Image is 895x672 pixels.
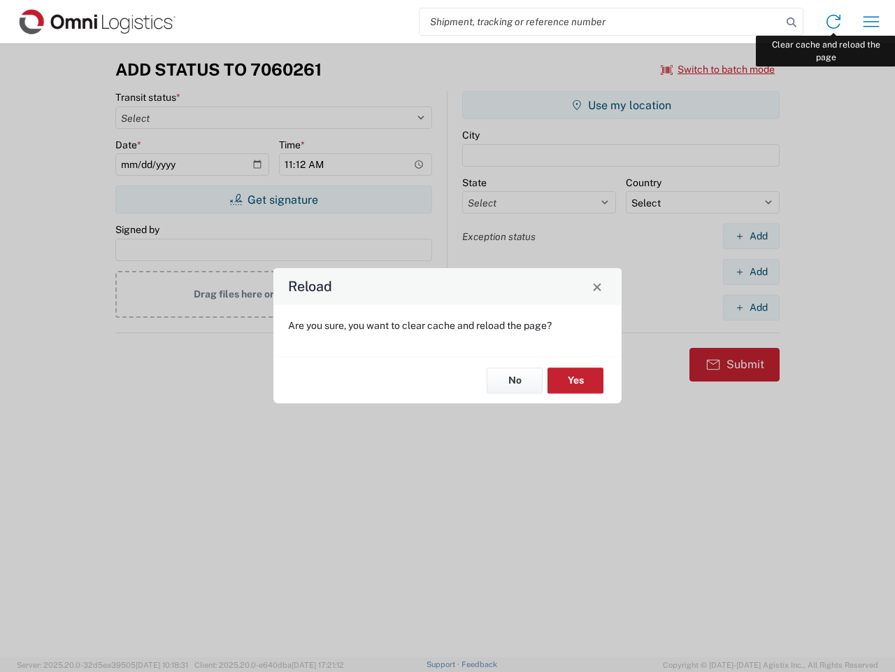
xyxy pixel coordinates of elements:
button: Yes [547,367,603,393]
input: Shipment, tracking or reference number [420,8,782,35]
button: Close [587,276,607,296]
p: Are you sure, you want to clear cache and reload the page? [288,319,607,332]
h4: Reload [288,276,332,297]
button: No [487,367,543,393]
